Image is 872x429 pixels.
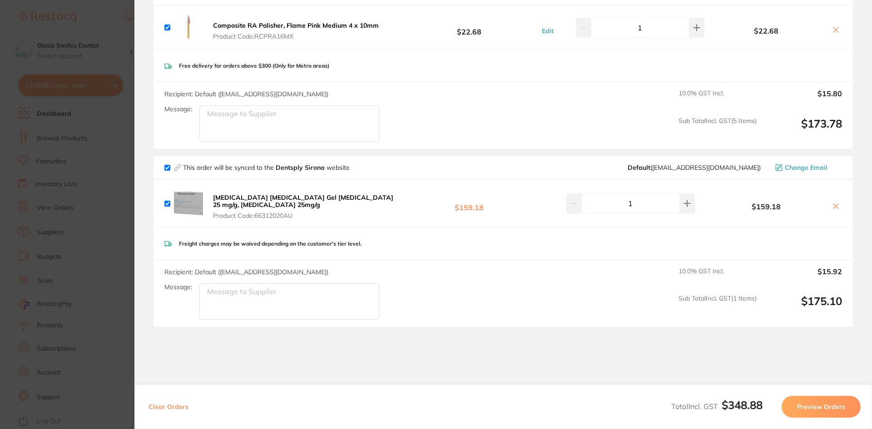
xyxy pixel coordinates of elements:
[764,117,842,142] output: $173.78
[707,27,826,35] b: $22.68
[213,212,399,219] span: Product Code: 66312020AU
[164,268,328,276] span: Recipient: Default ( [EMAIL_ADDRESS][DOMAIN_NAME] )
[679,89,757,109] span: 10.0 % GST Incl.
[401,20,537,36] b: $22.68
[773,163,842,172] button: Change Email
[401,195,537,212] b: $159.18
[628,164,761,171] span: clientservices@dentsplysirona.com
[671,402,763,411] span: Total Incl. GST
[764,295,842,320] output: $175.10
[213,33,379,40] span: Product Code: RCPRA16MX
[276,163,327,172] strong: Dentsply Sirona
[164,283,192,291] label: Message:
[782,396,861,418] button: Preview Orders
[539,27,556,35] button: Edit
[785,164,827,171] span: Change Email
[183,164,350,171] p: This order will be synced to the website
[174,13,203,42] img: NXIzYnowcg
[628,163,650,172] b: Default
[210,193,401,220] button: [MEDICAL_DATA] [MEDICAL_DATA] Gel [MEDICAL_DATA] 25 mg/g, [MEDICAL_DATA] 25mg/g Product Code:6631...
[146,396,191,418] button: Clear Orders
[179,241,362,247] p: Freight charges may be waived depending on the customer's tier level.
[164,105,192,113] label: Message:
[679,117,757,142] span: Sub Total Incl. GST ( 5 Items)
[679,295,757,320] span: Sub Total Incl. GST ( 1 Items)
[764,267,842,287] output: $15.92
[174,189,203,218] img: b2Z1dTh1Yg
[707,202,826,211] b: $159.18
[164,90,328,98] span: Recipient: Default ( [EMAIL_ADDRESS][DOMAIN_NAME] )
[210,21,381,40] button: Composite RA Polisher, Flame Pink Medium 4 x 10mm Product Code:RCPRA16MX
[213,21,379,30] b: Composite RA Polisher, Flame Pink Medium 4 x 10mm
[722,398,763,412] b: $348.88
[179,63,329,69] p: Free delivery for orders above $300 (Only for Metro areas)
[764,89,842,109] output: $15.80
[679,267,757,287] span: 10.0 % GST Incl.
[213,193,393,209] b: [MEDICAL_DATA] [MEDICAL_DATA] Gel [MEDICAL_DATA] 25 mg/g, [MEDICAL_DATA] 25mg/g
